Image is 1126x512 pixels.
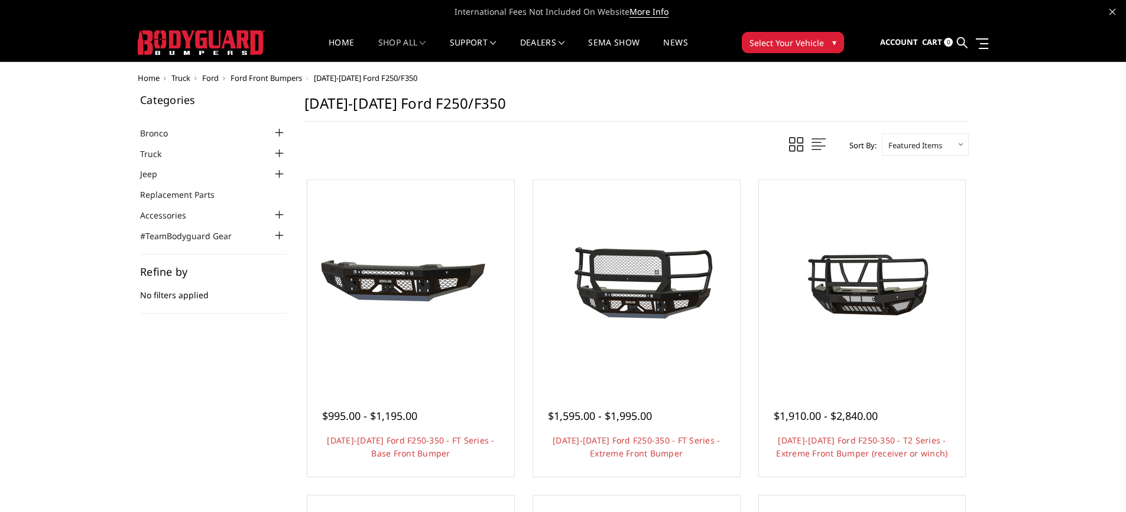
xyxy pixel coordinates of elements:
a: More Info [629,6,669,18]
a: 2023-2025 Ford F250-350 - T2 Series - Extreme Front Bumper (receiver or winch) 2023-2025 Ford F25... [762,183,963,384]
span: Account [880,37,918,47]
span: $995.00 - $1,195.00 [322,409,417,423]
a: News [663,38,687,61]
a: Home [138,73,160,83]
a: Dealers [520,38,565,61]
img: 2023-2025 Ford F250-350 - FT Series - Base Front Bumper [316,239,505,328]
span: [DATE]-[DATE] Ford F250/F350 [314,73,417,83]
a: Cart 0 [922,27,953,58]
a: [DATE]-[DATE] Ford F250-350 - T2 Series - Extreme Front Bumper (receiver or winch) [776,435,947,459]
h1: [DATE]-[DATE] Ford F250/F350 [304,94,969,122]
button: Select Your Vehicle [742,32,844,53]
a: Replacement Parts [140,188,229,201]
a: Home [329,38,354,61]
a: Support [450,38,497,61]
h5: Categories [140,94,287,105]
span: Select Your Vehicle [749,37,824,49]
a: Account [880,27,918,58]
h5: Refine by [140,266,287,277]
a: Accessories [140,209,201,221]
a: Ford [202,73,219,83]
span: Cart [922,37,942,47]
span: $1,910.00 - $2,840.00 [774,409,878,423]
span: $1,595.00 - $1,995.00 [548,409,652,423]
a: [DATE]-[DATE] Ford F250-350 - FT Series - Extreme Front Bumper [553,435,720,459]
a: [DATE]-[DATE] Ford F250-350 - FT Series - Base Front Bumper [327,435,494,459]
a: 2023-2025 Ford F250-350 - FT Series - Base Front Bumper [310,183,511,384]
a: Truck [171,73,190,83]
a: 2023-2025 Ford F250-350 - FT Series - Extreme Front Bumper 2023-2025 Ford F250-350 - FT Series - ... [536,183,737,384]
img: BODYGUARD BUMPERS [138,30,265,55]
a: #TeamBodyguard Gear [140,230,246,242]
span: 0 [944,38,953,47]
img: 2023-2025 Ford F250-350 - T2 Series - Extreme Front Bumper (receiver or winch) [767,230,956,336]
div: No filters applied [140,266,287,314]
a: Ford Front Bumpers [231,73,302,83]
a: SEMA Show [588,38,640,61]
label: Sort By: [843,136,877,154]
a: Bronco [140,127,183,139]
a: Truck [140,148,176,160]
a: shop all [378,38,426,61]
a: Jeep [140,168,172,180]
span: ▾ [832,36,836,48]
